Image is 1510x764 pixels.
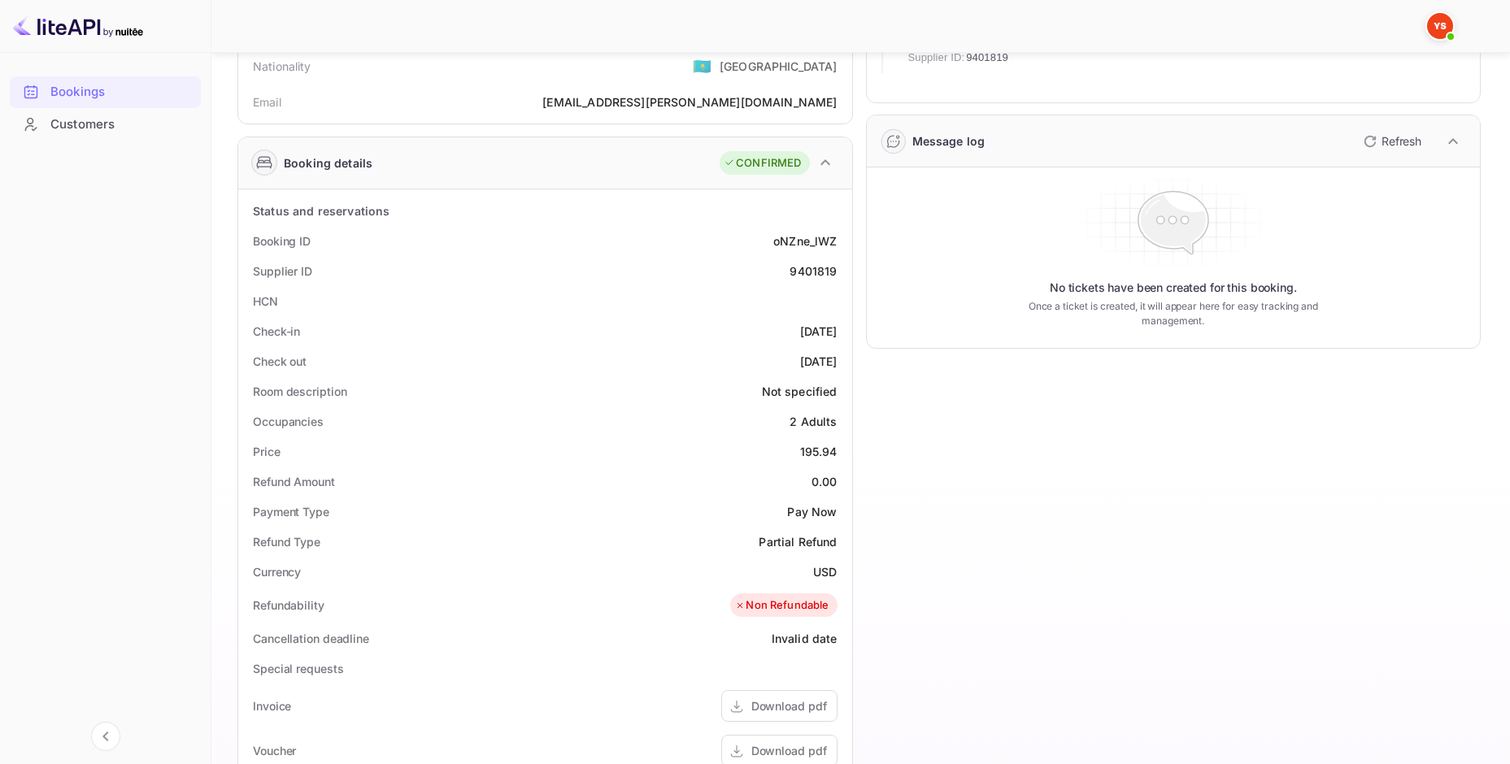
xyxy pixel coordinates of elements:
[734,597,829,614] div: Non Refundable
[253,630,369,647] div: Cancellation deadline
[50,83,193,102] div: Bookings
[773,232,837,250] div: oNZne_lWZ
[91,722,120,751] button: Collapse navigation
[253,443,281,460] div: Price
[751,697,827,714] div: Download pdf
[1382,132,1421,150] p: Refresh
[253,383,346,400] div: Room description
[50,115,193,134] div: Customers
[693,51,711,80] span: United States
[542,93,837,111] div: [EMAIL_ADDRESS][PERSON_NAME][DOMAIN_NAME]
[1427,13,1453,39] img: Yandex Support
[253,533,320,550] div: Refund Type
[253,202,389,219] div: Status and reservations
[10,76,201,108] div: Bookings
[253,413,324,430] div: Occupancies
[253,660,343,677] div: Special requests
[253,742,296,759] div: Voucher
[800,443,838,460] div: 195.94
[751,742,827,759] div: Download pdf
[10,109,201,139] a: Customers
[966,50,1008,66] span: 9401819
[908,50,965,66] span: Supplier ID:
[1354,128,1428,154] button: Refresh
[253,353,307,370] div: Check out
[10,76,201,106] a: Bookings
[720,58,838,75] div: [GEOGRAPHIC_DATA]
[724,155,801,171] div: CONFIRMED
[790,413,837,430] div: 2 Adults
[253,293,278,310] div: HCN
[762,383,838,400] div: Not specified
[253,473,335,490] div: Refund Amount
[253,323,300,340] div: Check-in
[253,58,311,75] div: Nationality
[253,503,329,520] div: Payment Type
[10,109,201,141] div: Customers
[1008,299,1338,328] p: Once a ticket is created, it will appear here for easy tracking and management.
[813,563,837,580] div: USD
[812,473,838,490] div: 0.00
[253,263,312,280] div: Supplier ID
[787,503,837,520] div: Pay Now
[800,353,838,370] div: [DATE]
[253,597,324,614] div: Refundability
[800,323,838,340] div: [DATE]
[253,697,291,714] div: Invoice
[759,533,837,550] div: Partial Refund
[912,132,986,150] div: Message log
[253,232,311,250] div: Booking ID
[13,13,143,39] img: LiteAPI logo
[284,154,372,171] div: Booking details
[772,630,838,647] div: Invalid date
[790,263,837,280] div: 9401819
[1050,280,1297,296] p: No tickets have been created for this booking.
[253,563,301,580] div: Currency
[253,93,281,111] div: Email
